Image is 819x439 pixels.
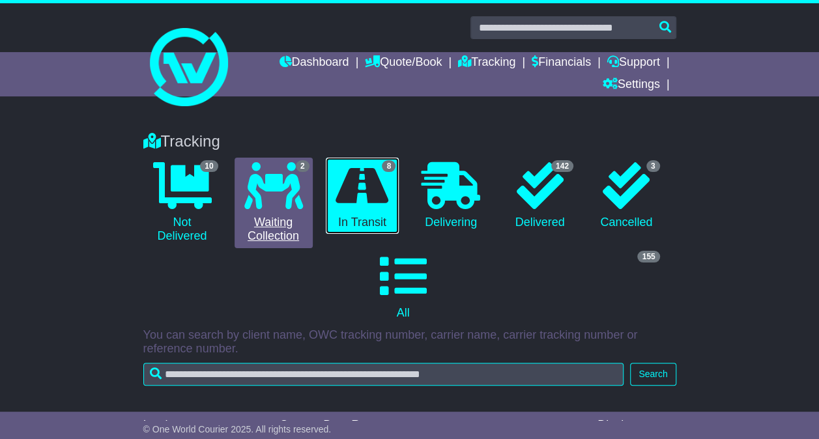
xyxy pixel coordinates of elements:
a: 10 Not Delivered [143,158,222,248]
div: Display [597,418,676,432]
a: Tracking [458,52,515,74]
span: © One World Courier 2025. All rights reserved. [143,424,332,434]
span: 3 [646,160,660,172]
a: Support [607,52,660,74]
button: Search [630,363,676,386]
span: 142 [551,160,573,172]
a: 3 Cancelled [590,158,663,234]
a: 8 In Transit [326,158,399,234]
div: Tracking [137,132,683,151]
a: 142 Delivered [503,158,577,234]
a: Dashboard [279,52,349,74]
a: Quote/Book [365,52,442,74]
a: Delivering [412,158,490,234]
span: 155 [637,251,659,262]
span: 8 [382,160,395,172]
div: Custom Date Range [280,418,448,432]
a: 2 Waiting Collection [235,158,313,248]
span: 2 [296,160,309,172]
span: 10 [200,160,218,172]
a: Financials [532,52,591,74]
p: You can search by client name, OWC tracking number, carrier name, carrier tracking number or refe... [143,328,676,356]
a: Settings [603,74,660,96]
a: 155 All [143,248,663,325]
div: Invoice [143,418,267,432]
